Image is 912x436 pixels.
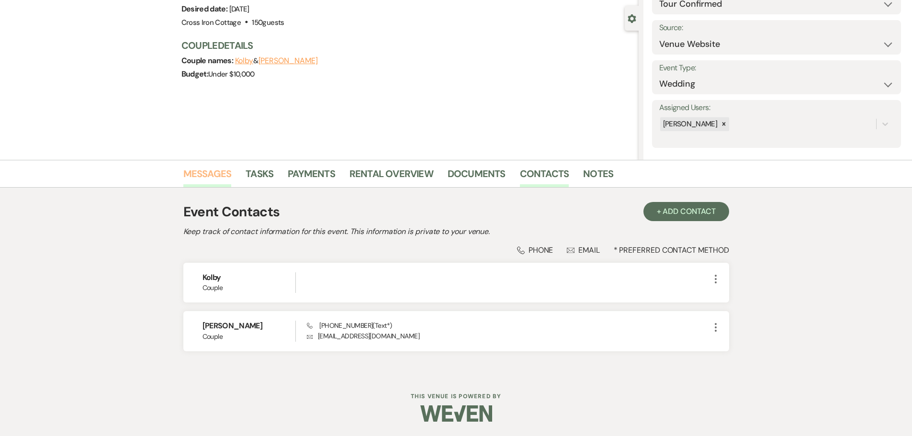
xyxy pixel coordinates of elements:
[307,331,709,341] p: [EMAIL_ADDRESS][DOMAIN_NAME]
[181,18,241,27] span: Cross Iron Cottage
[235,57,254,65] button: Kolby
[583,166,613,187] a: Notes
[288,166,335,187] a: Payments
[659,21,894,35] label: Source:
[183,226,729,237] h2: Keep track of contact information for this event. This information is private to your venue.
[307,321,392,330] span: [PHONE_NUMBER] (Text*)
[659,101,894,115] label: Assigned Users:
[659,61,894,75] label: Event Type:
[259,57,318,65] button: [PERSON_NAME]
[235,56,318,66] span: &
[183,245,729,255] div: * Preferred Contact Method
[567,245,600,255] div: Email
[183,166,232,187] a: Messages
[181,69,209,79] span: Budget:
[203,321,296,331] h6: [PERSON_NAME]
[520,166,569,187] a: Contacts
[203,332,296,342] span: Couple
[252,18,284,27] span: 150 guests
[448,166,506,187] a: Documents
[349,166,433,187] a: Rental Overview
[643,202,729,221] button: + Add Contact
[246,166,273,187] a: Tasks
[183,202,280,222] h1: Event Contacts
[203,272,296,283] h6: Kolby
[229,4,249,14] span: [DATE]
[203,283,296,293] span: Couple
[420,397,492,430] img: Weven Logo
[181,56,235,66] span: Couple names:
[181,39,629,52] h3: Couple Details
[660,117,719,131] div: [PERSON_NAME]
[208,69,255,79] span: Under $10,000
[181,4,229,14] span: Desired date:
[517,245,553,255] div: Phone
[628,13,636,22] button: Close lead details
